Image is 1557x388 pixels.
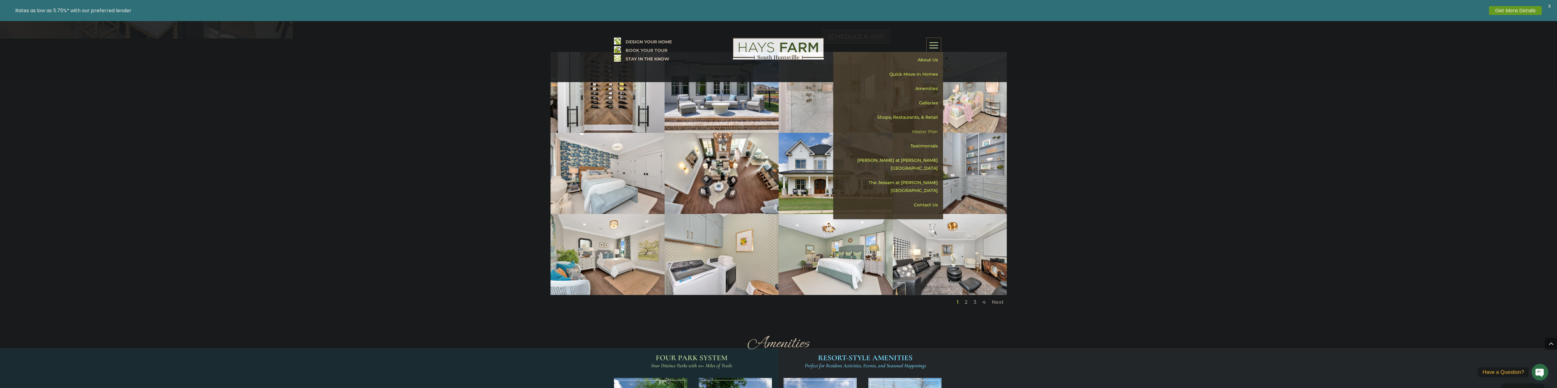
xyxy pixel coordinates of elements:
[974,299,976,305] a: 3
[665,133,779,214] img: 2106-Forest-Gate-79-400x284.jpg
[965,299,967,305] a: 2
[893,214,1007,295] img: 2106-Forest-Gate-69-400x284.jpg
[838,153,943,176] a: [PERSON_NAME] at [PERSON_NAME][GEOGRAPHIC_DATA]
[614,46,621,53] img: book your home tour
[893,133,1007,214] img: 2106-Forest-Gate-52-400x284.jpg
[626,48,667,53] a: BOOK YOUR TOUR
[893,52,1007,133] img: 2106-Forest-Gate-82-400x284.jpg
[838,96,943,110] a: Galleries
[665,214,779,295] img: 2106-Forest-Gate-73-400x284.jpg
[787,354,943,365] h2: RESORT-STYLE AMENITIES
[838,67,943,82] a: Quick Move-in Homes
[733,55,824,61] a: hays farm homes huntsville development
[957,299,959,305] a: 1
[1545,2,1554,11] span: X
[1489,6,1542,15] a: Get More Details
[614,354,770,365] h2: FOUR PARK SYSTEM
[838,125,943,139] a: Master Plan
[787,365,943,369] h4: Perfect for Resident Activities, Events, and Seasonal Happenings
[992,299,1004,305] a: Next
[838,139,943,153] a: Testimonials
[779,52,893,133] img: 2106-Forest-Gate-61-400x284.jpg
[838,82,943,96] a: Amenities
[982,299,986,305] a: 4
[551,133,665,214] img: 2106-Forest-Gate-81-400x284.jpg
[779,133,893,214] img: hays farm homes
[626,39,672,45] a: DESIGN YOUR HOME
[551,214,665,295] img: 2106-Forest-Gate-74-400x284.jpg
[551,52,665,133] img: 2106-Forest-Gate-27-400x284.jpg
[651,362,732,369] span: Four Distinct Parks with 10+ Miles of Trails
[614,334,943,355] h1: Amenities
[779,214,893,295] img: 2106-Forest-Gate-70-400x284.jpg
[665,52,779,133] img: 2106-Forest-Gate-8-400x284.jpg
[838,110,943,125] a: Shops, Restaurants, & Retail
[626,56,669,62] a: STAY IN THE KNOW
[733,38,824,60] img: Logo
[614,38,621,45] img: design your home
[838,53,943,67] a: About Us
[838,198,943,212] a: Contact Us
[15,8,1486,13] p: Rates as low as 5.75%* with our preferred lender
[838,176,943,198] a: The Jessam at [PERSON_NAME][GEOGRAPHIC_DATA]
